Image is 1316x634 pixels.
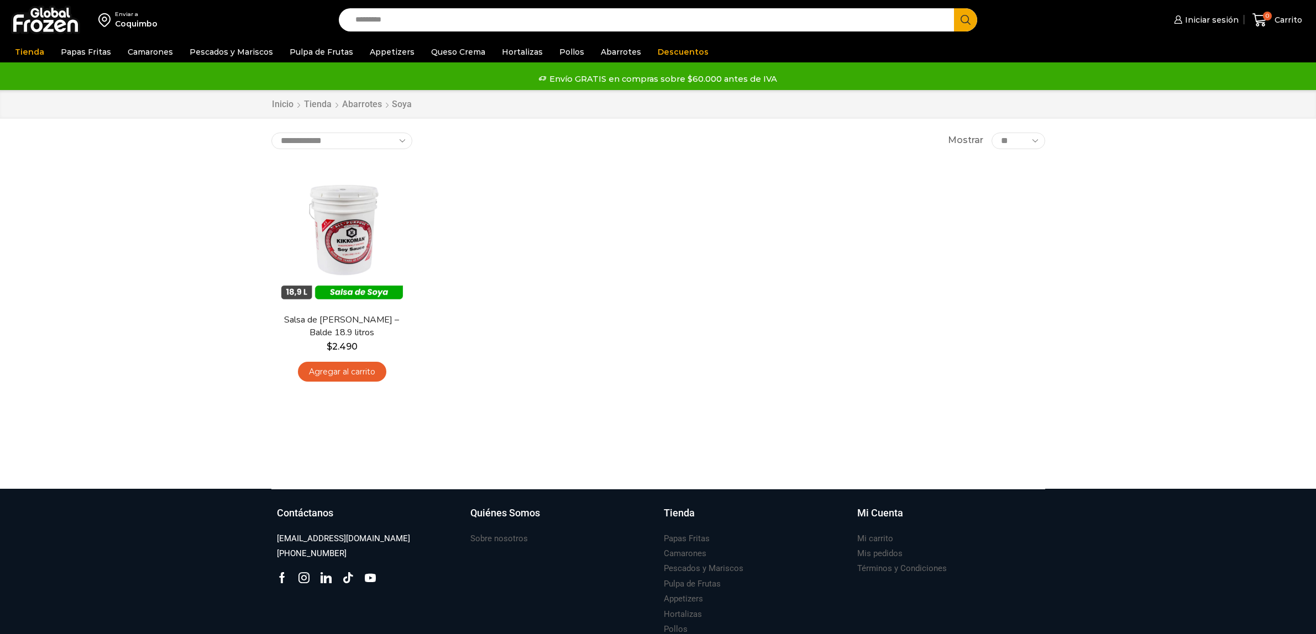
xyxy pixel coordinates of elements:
h3: Tienda [664,506,695,520]
a: Tienda [664,506,846,531]
h3: Papas Fritas [664,533,710,545]
a: Agregar al carrito: “Salsa de Soya Kikkoman - Balde 18.9 litros” [298,362,386,382]
a: Abarrotes [595,41,647,62]
h3: [PHONE_NUMBER] [277,548,347,559]
span: Mostrar [948,134,983,147]
a: Hortalizas [664,607,702,622]
select: Pedido de la tienda [271,133,412,149]
h3: [EMAIL_ADDRESS][DOMAIN_NAME] [277,533,410,545]
nav: Breadcrumb [271,98,412,111]
a: Descuentos [652,41,714,62]
a: Papas Fritas [55,41,117,62]
span: $ [327,341,332,352]
a: Appetizers [664,591,703,606]
button: Search button [954,8,977,31]
a: Pescados y Mariscos [184,41,279,62]
a: Pollos [554,41,590,62]
a: Términos y Condiciones [857,561,947,576]
h3: Pescados y Mariscos [664,563,743,574]
a: 0 Carrito [1250,7,1305,33]
h3: Pulpa de Frutas [664,578,721,590]
a: Inicio [271,98,294,111]
img: address-field-icon.svg [98,10,115,29]
a: Tienda [9,41,50,62]
a: [PHONE_NUMBER] [277,546,347,561]
h3: Hortalizas [664,609,702,620]
h3: Mi Cuenta [857,506,903,520]
a: Hortalizas [496,41,548,62]
a: Quiénes Somos [470,506,653,531]
a: Mis pedidos [857,546,903,561]
a: Iniciar sesión [1171,9,1239,31]
div: Enviar a [115,10,158,18]
a: Camarones [122,41,179,62]
a: Abarrotes [342,98,382,111]
a: Mi Cuenta [857,506,1040,531]
a: Pulpa de Frutas [664,577,721,591]
h3: Sobre nosotros [470,533,528,545]
h3: Appetizers [664,593,703,605]
a: Mi carrito [857,531,893,546]
a: Tienda [303,98,332,111]
a: Salsa de [PERSON_NAME] – Balde 18.9 litros [278,314,405,339]
a: Camarones [664,546,706,561]
span: 0 [1263,12,1272,20]
h3: Camarones [664,548,706,559]
bdi: 2.490 [327,341,358,352]
a: Appetizers [364,41,420,62]
span: Iniciar sesión [1182,14,1239,25]
h3: Mi carrito [857,533,893,545]
h3: Mis pedidos [857,548,903,559]
h3: Quiénes Somos [470,506,540,520]
h3: Contáctanos [277,506,333,520]
h3: Términos y Condiciones [857,563,947,574]
a: Contáctanos [277,506,459,531]
span: Carrito [1272,14,1302,25]
h1: Soya [392,99,412,109]
a: Pescados y Mariscos [664,561,743,576]
a: Sobre nosotros [470,531,528,546]
a: Queso Crema [426,41,491,62]
a: Papas Fritas [664,531,710,546]
div: Coquimbo [115,18,158,29]
a: Pulpa de Frutas [284,41,359,62]
a: [EMAIL_ADDRESS][DOMAIN_NAME] [277,531,410,546]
